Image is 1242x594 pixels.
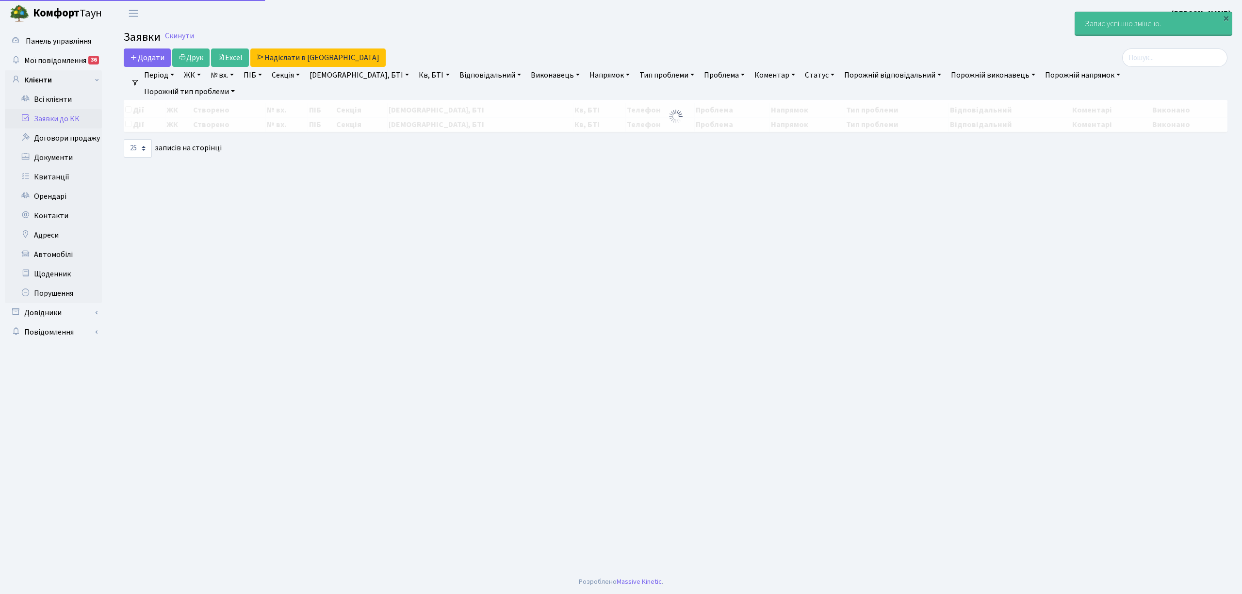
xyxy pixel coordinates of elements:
[5,245,102,264] a: Автомобілі
[124,139,152,158] select: записів на сторінці
[586,67,634,83] a: Напрямок
[140,83,239,100] a: Порожній тип проблеми
[1172,8,1230,19] a: [PERSON_NAME]
[1122,48,1227,67] input: Пошук...
[5,128,102,148] a: Договори продажу
[5,284,102,303] a: Порушення
[947,67,1039,83] a: Порожній виконавець
[5,225,102,245] a: Адреси
[180,67,205,83] a: ЖК
[5,167,102,187] a: Квитанції
[5,109,102,128] a: Заявки до КК
[5,90,102,109] a: Всі клієнти
[636,67,698,83] a: Тип проблеми
[5,51,102,70] a: Мої повідомлення36
[751,67,799,83] a: Коментар
[527,67,584,83] a: Виконавець
[5,206,102,225] a: Контакти
[33,5,102,22] span: Таун
[207,67,238,83] a: № вх.
[456,67,525,83] a: Відповідальний
[5,70,102,90] a: Клієнти
[250,48,386,67] a: Надіслати в [GEOGRAPHIC_DATA]
[1041,67,1124,83] a: Порожній напрямок
[5,303,102,322] a: Довідники
[840,67,945,83] a: Порожній відповідальний
[165,32,194,41] a: Скинути
[124,139,222,158] label: записів на сторінці
[1075,12,1232,35] div: Запис успішно змінено.
[801,67,838,83] a: Статус
[172,48,210,67] a: Друк
[415,67,453,83] a: Кв, БТІ
[1221,13,1231,23] div: ×
[211,48,249,67] a: Excel
[10,4,29,23] img: logo.png
[26,36,91,47] span: Панель управління
[617,577,662,587] a: Massive Kinetic
[140,67,178,83] a: Період
[88,56,99,64] div: 36
[121,5,146,21] button: Переключити навігацію
[268,67,304,83] a: Секція
[5,322,102,342] a: Повідомлення
[124,48,171,67] a: Додати
[130,52,164,63] span: Додати
[33,5,80,21] b: Комфорт
[240,67,266,83] a: ПІБ
[5,32,102,51] a: Панель управління
[124,29,161,46] span: Заявки
[306,67,413,83] a: [DEMOGRAPHIC_DATA], БТІ
[579,577,663,587] div: Розроблено .
[700,67,749,83] a: Проблема
[5,264,102,284] a: Щоденник
[5,187,102,206] a: Орендарі
[5,148,102,167] a: Документи
[668,109,684,124] img: Обробка...
[24,55,86,66] span: Мої повідомлення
